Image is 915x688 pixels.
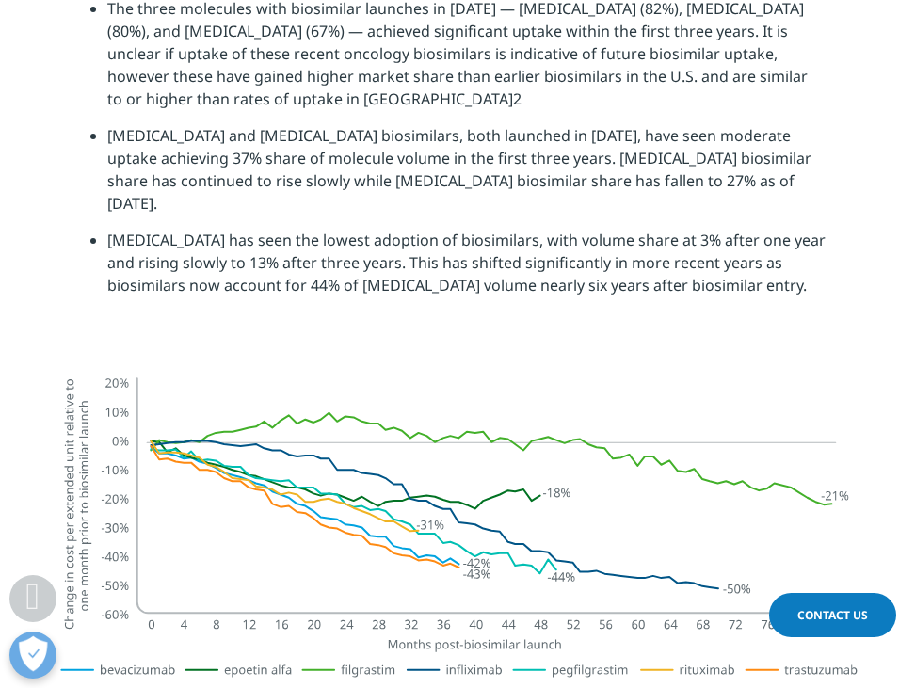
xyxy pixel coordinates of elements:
li: [MEDICAL_DATA] has seen the lowest adoption of biosimilars, with volume share at 3% after one yea... [107,229,826,311]
li: [MEDICAL_DATA] and [MEDICAL_DATA] biosimilars, both launched in [DATE], have seen moderate uptake... [107,124,826,229]
span: Contact Us [797,607,868,623]
a: Contact Us [769,593,896,637]
button: Open Preferences [9,632,56,679]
